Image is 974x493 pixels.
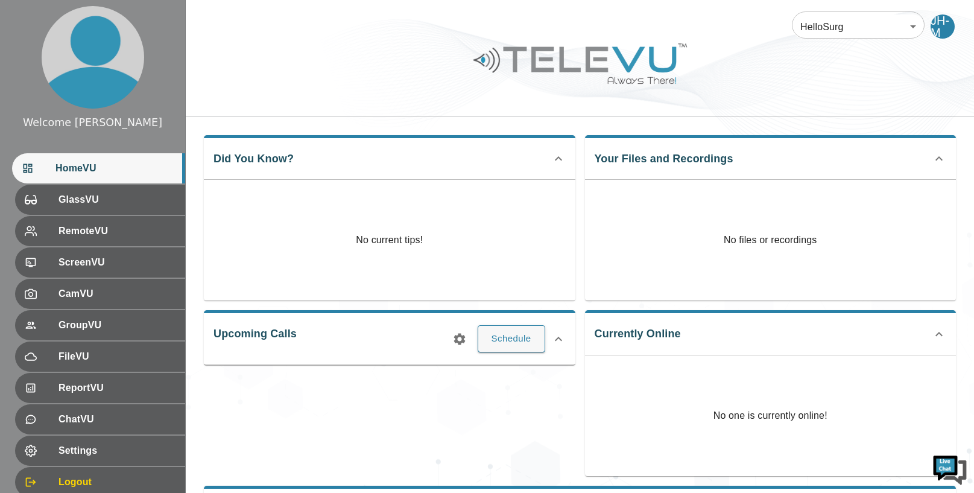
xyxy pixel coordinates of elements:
span: RemoteVU [59,224,176,238]
div: FileVU [15,342,185,372]
div: RemoteVU [15,216,185,246]
span: ChatVU [59,412,176,427]
span: ScreenVU [59,255,176,270]
div: GroupVU [15,310,185,340]
span: GlassVU [59,192,176,207]
div: JH-M [931,14,955,39]
p: No current tips! [356,233,423,247]
img: Logo [472,39,689,89]
div: Welcome [PERSON_NAME] [23,115,162,130]
div: HelloSurg [792,10,925,43]
span: ReportVU [59,381,176,395]
div: ScreenVU [15,247,185,278]
div: ReportVU [15,373,185,403]
span: Settings [59,444,176,458]
span: CamVU [59,287,176,301]
img: Chat Widget [932,451,968,487]
span: Logout [59,475,176,489]
div: ChatVU [15,404,185,434]
span: GroupVU [59,318,176,332]
span: HomeVU [55,161,176,176]
span: FileVU [59,349,176,364]
div: GlassVU [15,185,185,215]
button: Schedule [478,325,545,352]
div: HomeVU [12,153,185,183]
div: Settings [15,436,185,466]
div: CamVU [15,279,185,309]
p: No one is currently online! [713,355,827,476]
img: profile.png [42,6,144,109]
p: No files or recordings [585,180,957,301]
